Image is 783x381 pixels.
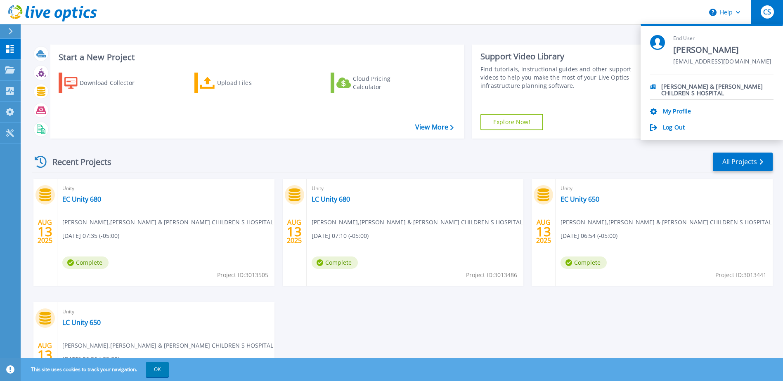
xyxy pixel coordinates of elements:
span: Complete [561,256,607,269]
a: All Projects [713,153,773,171]
span: [DATE] 07:35 (-05:00) [62,231,119,240]
span: Project ID: 3013441 [715,270,766,280]
div: Cloud Pricing Calculator [353,75,419,91]
a: Upload Files [194,73,286,93]
span: 13 [536,228,551,235]
a: Download Collector [59,73,151,93]
a: Explore Now! [480,114,543,130]
div: AUG 2025 [37,216,53,247]
span: Unity [62,184,270,193]
span: CS [763,9,771,15]
div: Recent Projects [32,152,123,172]
span: Project ID: 3013486 [466,270,517,280]
span: Unity [561,184,768,193]
span: [PERSON_NAME] [673,45,771,56]
a: My Profile [663,108,691,116]
span: This site uses cookies to track your navigation. [23,362,169,377]
h3: Start a New Project [59,53,453,62]
a: EC Unity 680 [62,195,101,203]
a: Cloud Pricing Calculator [331,73,423,93]
span: Project ID: 3013505 [217,270,268,280]
span: Complete [62,256,109,269]
span: Unity [312,184,519,193]
span: 13 [38,228,52,235]
div: AUG 2025 [37,340,53,370]
span: [PERSON_NAME] , [PERSON_NAME] & [PERSON_NAME] CHILDREN S HOSPITAL [62,341,273,350]
div: Support Video Library [480,51,634,62]
a: Log Out [663,124,685,132]
span: Complete [312,256,358,269]
span: [EMAIL_ADDRESS][DOMAIN_NAME] [673,58,771,66]
p: [PERSON_NAME] & [PERSON_NAME] CHILDREN S HOSPITAL [661,83,774,91]
div: Download Collector [80,75,146,91]
span: 13 [38,351,52,358]
a: LC Unity 680 [312,195,350,203]
span: Unity [62,307,270,316]
span: [PERSON_NAME] , [PERSON_NAME] & [PERSON_NAME] CHILDREN S HOSPITAL [62,218,273,227]
div: Find tutorials, instructional guides and other support videos to help you make the most of your L... [480,65,634,90]
button: OK [146,362,169,377]
a: EC Unity 650 [561,195,599,203]
span: [DATE] 06:54 (-05:00) [561,231,617,240]
span: End User [673,35,771,42]
span: [DATE] 07:10 (-05:00) [312,231,369,240]
span: [PERSON_NAME] , [PERSON_NAME] & [PERSON_NAME] CHILDREN S HOSPITAL [561,218,771,227]
a: View More [415,123,454,131]
span: [PERSON_NAME] , [PERSON_NAME] & [PERSON_NAME] CHILDREN S HOSPITAL [312,218,523,227]
div: AUG 2025 [536,216,551,247]
div: Upload Files [217,75,283,91]
span: [DATE] 06:26 (-05:00) [62,355,119,364]
a: LC Unity 650 [62,318,101,327]
div: AUG 2025 [286,216,302,247]
span: 13 [287,228,302,235]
